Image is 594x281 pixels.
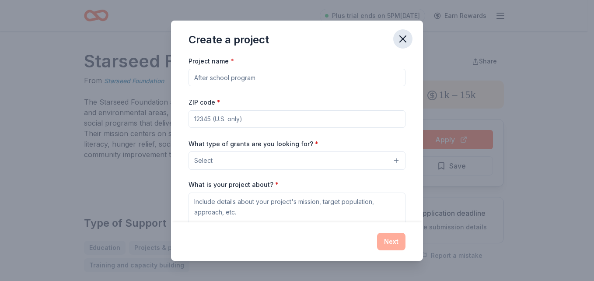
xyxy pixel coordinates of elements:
label: What type of grants are you looking for? [189,140,318,148]
label: Project name [189,57,234,66]
input: 12345 (U.S. only) [189,110,405,128]
div: Create a project [189,33,269,47]
span: Select [194,155,213,166]
input: After school program [189,69,405,86]
label: What is your project about? [189,180,279,189]
button: Select [189,151,405,170]
label: ZIP code [189,98,220,107]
